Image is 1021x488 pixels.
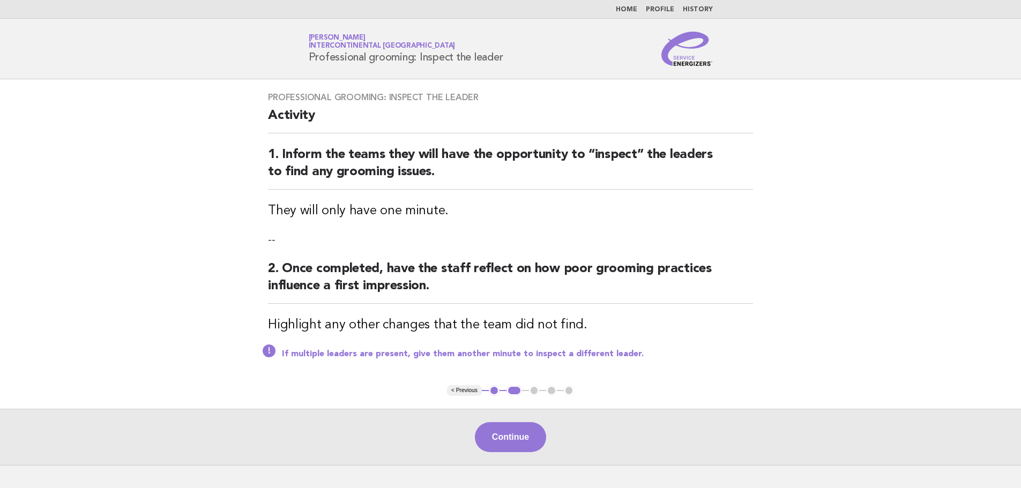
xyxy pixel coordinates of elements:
[506,385,522,396] button: 2
[309,35,503,63] h1: Professional grooming: Inspect the leader
[489,385,500,396] button: 1
[475,422,546,452] button: Continue
[268,146,753,190] h2: 1. Inform the teams they will have the opportunity to “inspect” the leaders to find any grooming ...
[309,43,456,50] span: InterContinental [GEOGRAPHIC_DATA]
[268,202,753,220] h3: They will only have one minute.
[268,317,753,334] h3: Highlight any other changes that the team did not find.
[616,6,637,13] a: Home
[268,107,753,133] h2: Activity
[661,32,713,66] img: Service Energizers
[646,6,674,13] a: Profile
[282,349,753,359] p: If multiple leaders are present, give them another minute to inspect a different leader.
[447,385,482,396] button: < Previous
[309,34,456,49] a: [PERSON_NAME]InterContinental [GEOGRAPHIC_DATA]
[268,260,753,304] h2: 2. Once completed, have the staff reflect on how poor grooming practices influence a first impres...
[268,232,753,247] p: --
[683,6,713,13] a: History
[268,92,753,103] h3: Professional grooming: Inspect the leader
